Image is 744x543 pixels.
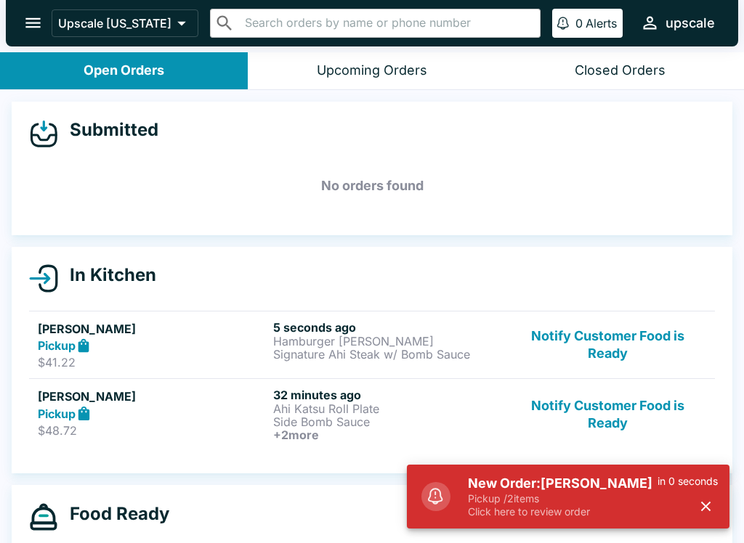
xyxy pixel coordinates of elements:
[15,4,52,41] button: open drawer
[273,402,503,415] p: Ahi Katsu Roll Plate
[38,423,267,438] p: $48.72
[468,475,658,492] h5: New Order: [PERSON_NAME]
[38,320,267,338] h5: [PERSON_NAME]
[666,15,715,32] div: upscale
[468,505,658,518] p: Click here to review order
[317,62,427,79] div: Upcoming Orders
[586,16,617,30] p: Alerts
[38,407,76,421] strong: Pickup
[273,428,503,441] h6: + 2 more
[658,475,718,488] p: in 0 seconds
[468,492,658,505] p: Pickup / 2 items
[58,119,158,141] h4: Submitted
[273,348,503,361] p: Signature Ahi Steak w/ Bomb Sauce
[58,264,156,286] h4: In Kitchen
[38,388,267,405] h5: [PERSON_NAME]
[58,503,169,525] h4: Food Ready
[509,388,706,441] button: Notify Customer Food is Ready
[240,13,534,33] input: Search orders by name or phone number
[273,415,503,428] p: Side Bomb Sauce
[29,160,715,212] h5: No orders found
[38,338,76,353] strong: Pickup
[273,335,503,348] p: Hamburger [PERSON_NAME]
[634,7,721,38] button: upscale
[273,320,503,335] h6: 5 seconds ago
[58,16,171,30] p: Upscale [US_STATE]
[52,9,198,37] button: Upscale [US_STATE]
[29,311,715,379] a: [PERSON_NAME]Pickup$41.225 seconds agoHamburger [PERSON_NAME]Signature Ahi Steak w/ Bomb SauceNot...
[38,355,267,370] p: $41.22
[29,378,715,450] a: [PERSON_NAME]Pickup$48.7232 minutes agoAhi Katsu Roll PlateSide Bomb Sauce+2moreNotify Customer F...
[575,62,666,79] div: Closed Orders
[509,320,706,370] button: Notify Customer Food is Ready
[575,16,583,30] p: 0
[84,62,164,79] div: Open Orders
[273,388,503,402] h6: 32 minutes ago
